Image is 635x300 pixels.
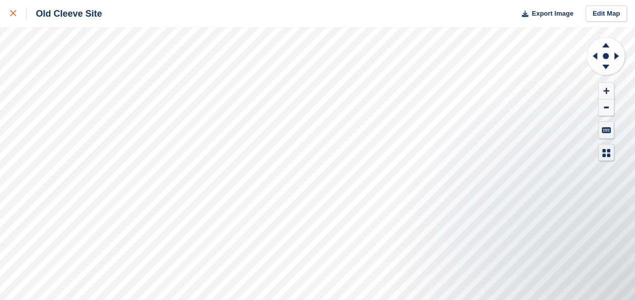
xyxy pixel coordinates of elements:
button: Keyboard Shortcuts [599,122,614,138]
span: Export Image [531,9,573,19]
button: Export Image [516,6,573,22]
a: Edit Map [585,6,627,22]
button: Map Legend [599,144,614,161]
div: Old Cleeve Site [27,8,102,20]
button: Zoom In [599,83,614,99]
button: Zoom Out [599,99,614,116]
